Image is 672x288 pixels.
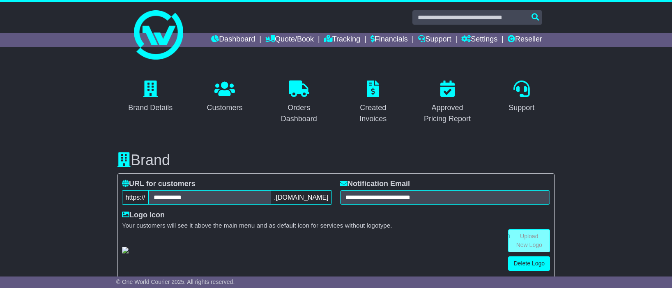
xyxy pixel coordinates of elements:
label: Notification Email [340,180,410,189]
a: Orders Dashboard [266,78,332,127]
a: Settings [461,33,497,47]
a: Support [418,33,451,47]
a: Reseller [508,33,542,47]
a: Approved Pricing Report [414,78,481,127]
div: Customers [207,102,242,113]
a: Tracking [324,33,360,47]
a: Upload New Logo [508,229,550,252]
div: Created Invoices [345,102,401,124]
img: GetResellerIconLogo [122,247,129,253]
a: Quote/Book [265,33,314,47]
div: Orders Dashboard [271,102,327,124]
a: Delete Logo [508,256,550,271]
small: Your customers will see it above the main menu and as default icon for services without logotype. [122,222,550,229]
a: Dashboard [211,33,255,47]
div: Approved Pricing Report [420,102,475,124]
label: URL for customers [122,180,196,189]
a: Created Invoices [340,78,406,127]
div: Support [509,102,534,113]
label: Logo Icon [122,211,165,220]
h3: Brand [117,152,555,168]
span: © One World Courier 2025. All rights reserved. [116,279,235,285]
span: https:// [122,190,149,205]
div: Brand Details [128,102,173,113]
span: .[DOMAIN_NAME] [271,190,332,205]
a: Support [503,78,540,116]
a: Financials [371,33,408,47]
